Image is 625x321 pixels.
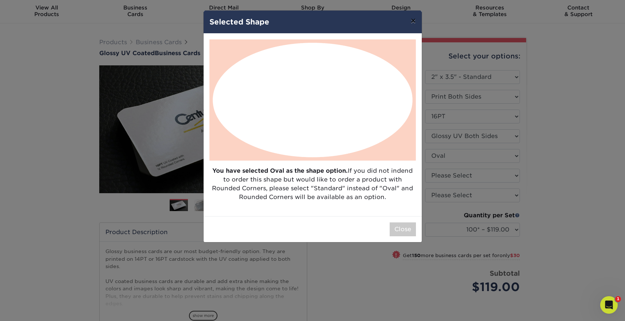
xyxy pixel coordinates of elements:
[209,39,416,161] img: Oval Shape
[405,11,421,31] button: ×
[390,222,416,236] button: Close
[209,16,416,27] h4: Selected Shape
[204,167,422,210] p: If you did not indend to order this shape but would like to order a product with Rounded Corners,...
[212,167,348,174] strong: You have selected Oval as the shape option.
[615,296,621,302] span: 1
[600,296,618,314] iframe: Intercom live chat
